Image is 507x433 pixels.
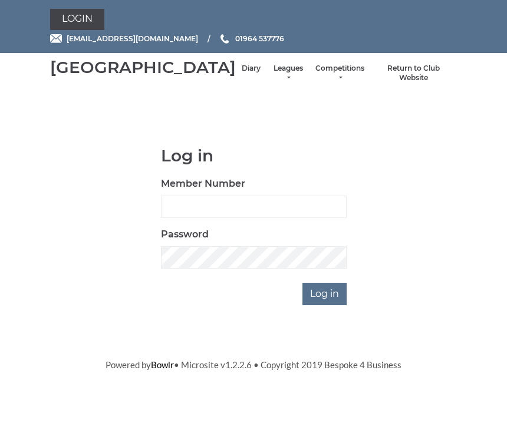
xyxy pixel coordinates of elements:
a: Login [50,9,104,30]
a: Email [EMAIL_ADDRESS][DOMAIN_NAME] [50,33,198,44]
a: Return to Club Website [376,64,451,83]
div: [GEOGRAPHIC_DATA] [50,58,236,77]
input: Log in [302,283,347,305]
a: Bowlr [151,359,174,370]
img: Email [50,34,62,43]
a: Leagues [272,64,304,83]
label: Password [161,227,209,242]
a: Phone us 01964 537776 [219,33,284,44]
span: [EMAIL_ADDRESS][DOMAIN_NAME] [67,34,198,43]
h1: Log in [161,147,347,165]
img: Phone us [220,34,229,44]
a: Diary [242,64,261,74]
a: Competitions [315,64,364,83]
span: Powered by • Microsite v1.2.2.6 • Copyright 2019 Bespoke 4 Business [106,359,401,370]
label: Member Number [161,177,245,191]
span: 01964 537776 [235,34,284,43]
